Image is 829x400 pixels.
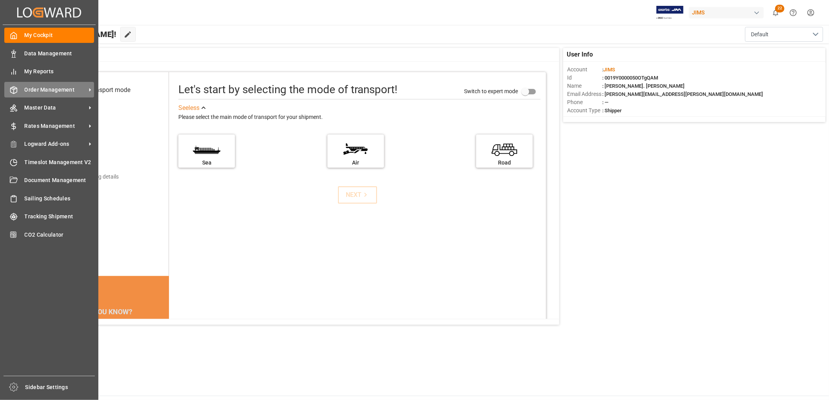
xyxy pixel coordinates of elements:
[4,173,94,188] a: Document Management
[331,159,380,167] div: Air
[464,88,518,94] span: Switch to expert mode
[182,159,231,167] div: Sea
[4,227,94,242] a: CO2 Calculator
[567,106,602,115] span: Account Type
[689,7,764,18] div: JIMS
[25,195,94,203] span: Sailing Schedules
[25,67,94,76] span: My Reports
[25,86,86,94] span: Order Management
[689,5,767,20] button: JIMS
[4,209,94,224] a: Tracking Shipment
[567,82,602,90] span: Name
[480,159,529,167] div: Road
[567,50,593,59] span: User Info
[25,122,86,130] span: Rates Management
[346,190,370,200] div: NEXT
[785,4,802,21] button: Help Center
[70,85,130,95] div: Select transport mode
[44,303,169,320] div: DID YOU KNOW?
[603,67,615,73] span: JIMS
[32,27,116,42] span: Hello [PERSON_NAME]!
[25,212,94,221] span: Tracking Shipment
[4,191,94,206] a: Sailing Schedules
[25,50,94,58] span: Data Management
[602,75,658,81] span: : 0019Y0000050OTgQAM
[602,91,763,97] span: : [PERSON_NAME][EMAIL_ADDRESS][PERSON_NAME][DOMAIN_NAME]
[656,6,683,19] img: Exertis%20JAM%20-%20Email%20Logo.jpg_1722504956.jpg
[25,140,86,148] span: Logward Add-ons
[602,108,622,113] span: : Shipper
[25,383,95,391] span: Sidebar Settings
[338,186,377,204] button: NEXT
[25,104,86,112] span: Master Data
[178,103,199,113] div: See less
[567,65,602,74] span: Account
[25,158,94,166] span: Timeslot Management V2
[4,46,94,61] a: Data Management
[178,81,397,98] div: Let's start by selecting the mode of transport!
[4,64,94,79] a: My Reports
[567,90,602,98] span: Email Address
[767,4,785,21] button: show 22 new notifications
[4,154,94,170] a: Timeslot Management V2
[602,99,608,105] span: : —
[4,28,94,43] a: My Cockpit
[178,113,540,122] div: Please select the main mode of transport for your shipment.
[25,31,94,39] span: My Cockpit
[745,27,823,42] button: open menu
[775,5,785,12] span: 22
[25,231,94,239] span: CO2 Calculator
[602,67,615,73] span: :
[567,74,602,82] span: Id
[567,98,602,106] span: Phone
[751,30,769,39] span: Default
[70,173,119,181] div: Add shipping details
[25,176,94,184] span: Document Management
[602,83,685,89] span: : [PERSON_NAME]. [PERSON_NAME]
